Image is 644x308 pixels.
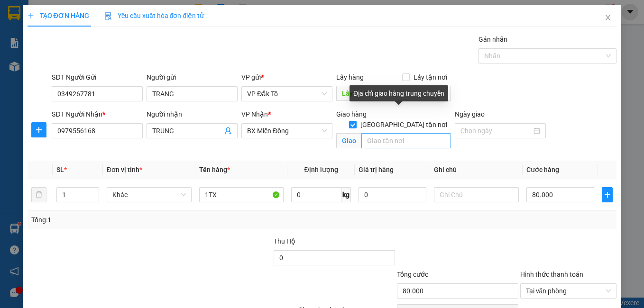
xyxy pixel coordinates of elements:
[430,161,523,179] th: Ghi chú
[595,5,621,31] button: Close
[52,109,143,119] div: SĐT Người Nhận
[247,124,327,138] span: BX Miền Đông
[359,187,426,202] input: 0
[31,215,249,225] div: Tổng: 1
[336,86,358,101] span: Lấy
[28,12,34,19] span: plus
[32,126,46,134] span: plus
[274,237,295,245] span: Thu Hộ
[434,187,519,202] input: Ghi Chú
[455,110,485,118] label: Ngày giao
[104,12,204,19] span: Yêu cầu xuất hóa đơn điện tử
[336,133,361,148] span: Giao
[397,271,428,278] span: Tổng cước
[31,122,46,137] button: plus
[478,36,507,43] label: Gán nhãn
[602,187,613,202] button: plus
[410,72,451,82] span: Lấy tận nơi
[104,12,112,20] img: icon
[147,109,238,119] div: Người nhận
[31,187,46,202] button: delete
[526,284,611,298] span: Tại văn phòng
[359,166,394,173] span: Giá trị hàng
[350,85,448,101] div: Địa chỉ giao hàng trung chuyển
[56,166,64,173] span: SL
[341,187,351,202] span: kg
[602,191,612,199] span: plus
[460,126,532,136] input: Ngày giao
[304,166,338,173] span: Định lượng
[361,133,451,148] input: Giao tận nơi
[526,166,559,173] span: Cước hàng
[336,73,364,81] span: Lấy hàng
[247,87,327,101] span: VP Đắk Tô
[241,72,332,82] div: VP gửi
[112,188,186,202] span: Khác
[28,12,89,19] span: TẠO ĐƠN HÀNG
[604,14,612,21] span: close
[52,72,143,82] div: SĐT Người Gửi
[199,166,230,173] span: Tên hàng
[357,119,451,130] span: [GEOGRAPHIC_DATA] tận nơi
[241,110,268,118] span: VP Nhận
[336,110,367,118] span: Giao hàng
[199,187,284,202] input: VD: Bàn, Ghế
[147,72,238,82] div: Người gửi
[107,166,142,173] span: Đơn vị tính
[224,127,232,135] span: user-add
[520,271,583,278] label: Hình thức thanh toán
